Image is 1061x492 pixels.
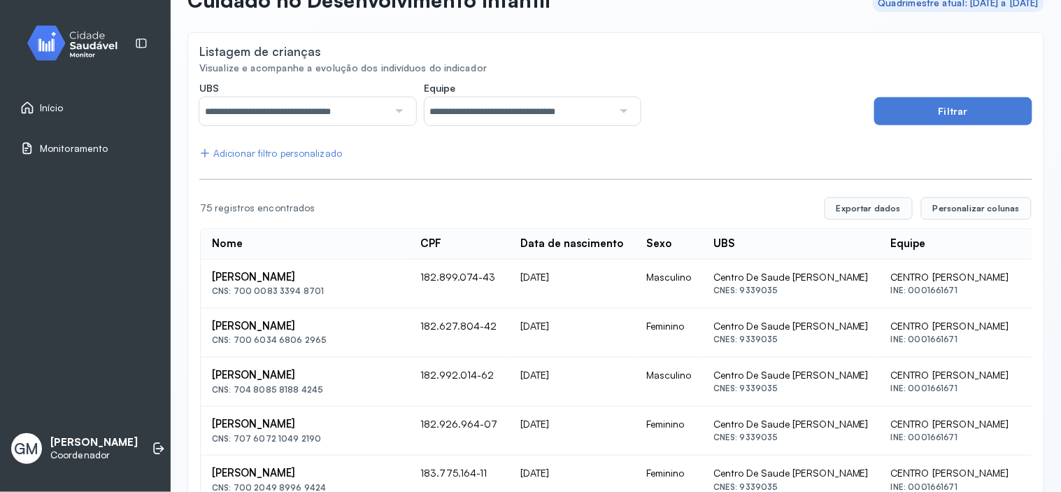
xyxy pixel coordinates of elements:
div: CNES: 9339035 [713,433,869,442]
div: [PERSON_NAME] [212,271,398,284]
td: [DATE] [509,260,635,309]
div: Centro De Saude [PERSON_NAME] [713,320,869,332]
span: Início [40,102,64,114]
div: INE: 0001661671 [891,482,1009,492]
div: Centro De Saude [PERSON_NAME] [713,467,869,479]
span: UBS [199,82,219,94]
div: UBS [713,237,735,251]
td: [DATE] [509,309,635,358]
div: CNES: 9339035 [713,384,869,393]
div: CENTRO [PERSON_NAME] [891,271,1009,283]
span: Personalizar colunas [933,203,1020,214]
div: CNS: 700 0083 3394 8701 [212,286,398,296]
img: monitor.svg [15,22,141,64]
div: [PERSON_NAME] [212,369,398,382]
span: Monitoramento [40,143,108,155]
button: Exportar dados [825,197,913,220]
div: [PERSON_NAME] [212,418,398,431]
div: CENTRO [PERSON_NAME] [891,320,1009,332]
button: Personalizar colunas [921,197,1032,220]
div: Adicionar filtro personalizado [199,148,342,160]
div: CNES: 9339035 [713,286,869,295]
td: 182.992.014-62 [409,358,509,407]
td: 182.899.074-43 [409,260,509,309]
td: 182.926.964-07 [409,407,509,456]
div: CNES: 9339035 [713,335,869,344]
div: Sexo [646,237,672,251]
div: CNS: 700 6034 6806 2965 [212,335,398,345]
div: Centro De Saude [PERSON_NAME] [713,271,869,283]
td: [DATE] [509,358,635,407]
button: Filtrar [874,97,1032,125]
div: INE: 0001661671 [891,335,1009,344]
div: CNS: 707 6072 1049 2190 [212,434,398,444]
td: Feminino [635,407,702,456]
span: Equipe [425,82,456,94]
td: Masculino [635,358,702,407]
p: [PERSON_NAME] [50,436,138,449]
div: 75 registros encontrados [200,202,813,214]
div: [PERSON_NAME] [212,467,398,480]
div: CNES: 9339035 [713,482,869,492]
div: INE: 0001661671 [891,433,1009,442]
a: Monitoramento [20,141,150,155]
td: Feminino [635,309,702,358]
div: INE: 0001661671 [891,286,1009,295]
div: CNS: 704 8085 8188 4245 [212,385,398,395]
span: GM [15,440,39,458]
td: Masculino [635,260,702,309]
div: CENTRO [PERSON_NAME] [891,467,1009,479]
div: Data de nascimento [520,237,624,251]
div: Centro De Saude [PERSON_NAME] [713,418,869,430]
div: CENTRO [PERSON_NAME] [891,418,1009,430]
div: Centro De Saude [PERSON_NAME] [713,369,869,381]
td: 182.627.804-42 [409,309,509,358]
div: [PERSON_NAME] [212,320,398,333]
div: Equipe [891,237,926,251]
a: Início [20,101,150,115]
div: Visualize e acompanhe a evolução dos indivíduos do indicador [199,62,1032,74]
div: Nome [212,237,243,251]
div: Listagem de crianças [199,44,321,59]
div: CPF [420,237,441,251]
td: [DATE] [509,407,635,456]
div: CENTRO [PERSON_NAME] [891,369,1009,381]
p: Coordenador [50,449,138,461]
div: INE: 0001661671 [891,384,1009,393]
